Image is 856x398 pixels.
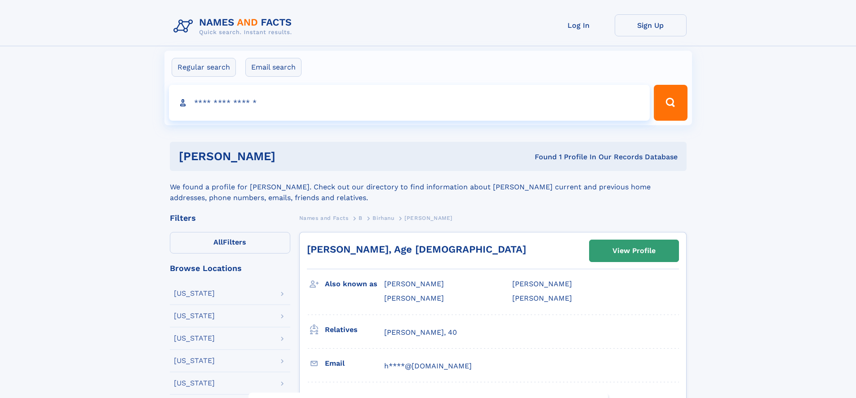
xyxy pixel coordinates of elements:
[170,14,299,39] img: Logo Names and Facts
[179,151,405,162] h1: [PERSON_NAME]
[384,294,444,302] span: [PERSON_NAME]
[172,58,236,77] label: Regular search
[590,240,679,262] a: View Profile
[373,215,394,221] span: Birhanu
[245,58,302,77] label: Email search
[373,212,394,223] a: Birhanu
[512,280,572,288] span: [PERSON_NAME]
[612,241,656,261] div: View Profile
[325,322,384,337] h3: Relatives
[169,85,650,121] input: search input
[384,280,444,288] span: [PERSON_NAME]
[174,380,215,387] div: [US_STATE]
[174,357,215,364] div: [US_STATE]
[213,238,223,246] span: All
[512,294,572,302] span: [PERSON_NAME]
[174,312,215,319] div: [US_STATE]
[325,276,384,292] h3: Also known as
[359,215,363,221] span: B
[359,212,363,223] a: B
[325,356,384,371] h3: Email
[615,14,687,36] a: Sign Up
[170,264,290,272] div: Browse Locations
[170,232,290,254] label: Filters
[170,171,687,203] div: We found a profile for [PERSON_NAME]. Check out our directory to find information about [PERSON_N...
[299,212,349,223] a: Names and Facts
[404,215,452,221] span: [PERSON_NAME]
[170,214,290,222] div: Filters
[405,152,678,162] div: Found 1 Profile In Our Records Database
[654,85,687,121] button: Search Button
[174,335,215,342] div: [US_STATE]
[307,244,526,255] a: [PERSON_NAME], Age [DEMOGRAPHIC_DATA]
[543,14,615,36] a: Log In
[384,328,457,337] a: [PERSON_NAME], 40
[174,290,215,297] div: [US_STATE]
